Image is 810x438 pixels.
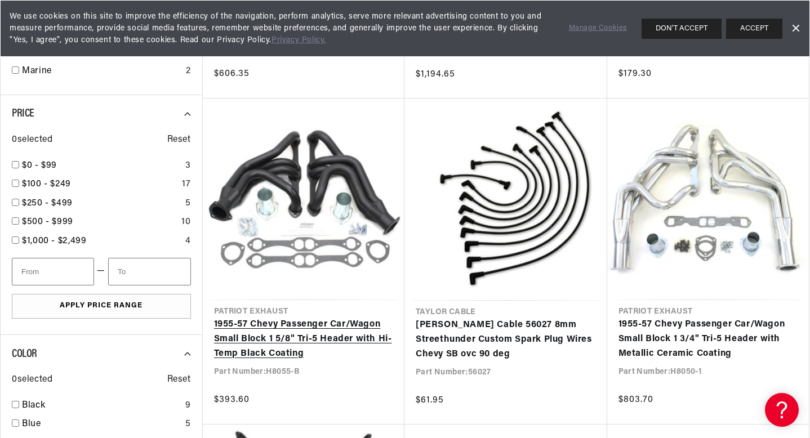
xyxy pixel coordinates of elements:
[22,399,181,413] a: Black
[12,108,34,119] span: Price
[185,234,191,249] div: 4
[569,23,627,34] a: Manage Cookies
[22,417,181,432] a: Blue
[416,318,596,361] a: [PERSON_NAME] Cable 56027 8mm Streethunder Custom Spark Plug Wires Chevy SB ovc 90 deg
[167,373,191,387] span: Reset
[22,217,73,226] span: $500 - $999
[10,11,553,46] span: We use cookies on this site to improve the efficiency of the navigation, perform analytics, serve...
[186,64,191,79] div: 2
[22,64,181,79] a: Marine
[182,177,190,192] div: 17
[12,294,191,319] button: Apply Price Range
[642,19,722,39] button: DON'T ACCEPT
[618,318,798,361] a: 1955-57 Chevy Passenger Car/Wagon Small Block 1 3/4" Tri-5 Header with Metallic Ceramic Coating
[12,348,37,360] span: Color
[22,199,73,208] span: $250 - $499
[185,399,191,413] div: 9
[272,36,326,44] a: Privacy Policy.
[12,373,52,387] span: 0 selected
[726,19,782,39] button: ACCEPT
[97,264,105,279] span: —
[214,318,394,361] a: 1955-57 Chevy Passenger Car/Wagon Small Block 1 5/8" Tri-5 Header with Hi-Temp Black Coating
[12,258,94,285] input: From
[167,133,191,148] span: Reset
[22,180,71,189] span: $100 - $249
[22,161,57,170] span: $0 - $99
[181,215,190,230] div: 10
[185,196,191,211] div: 5
[185,159,191,173] div: 3
[185,417,191,432] div: 5
[12,133,52,148] span: 0 selected
[108,258,190,285] input: To
[787,20,804,37] a: Dismiss Banner
[22,236,87,245] span: $1,000 - $2,499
